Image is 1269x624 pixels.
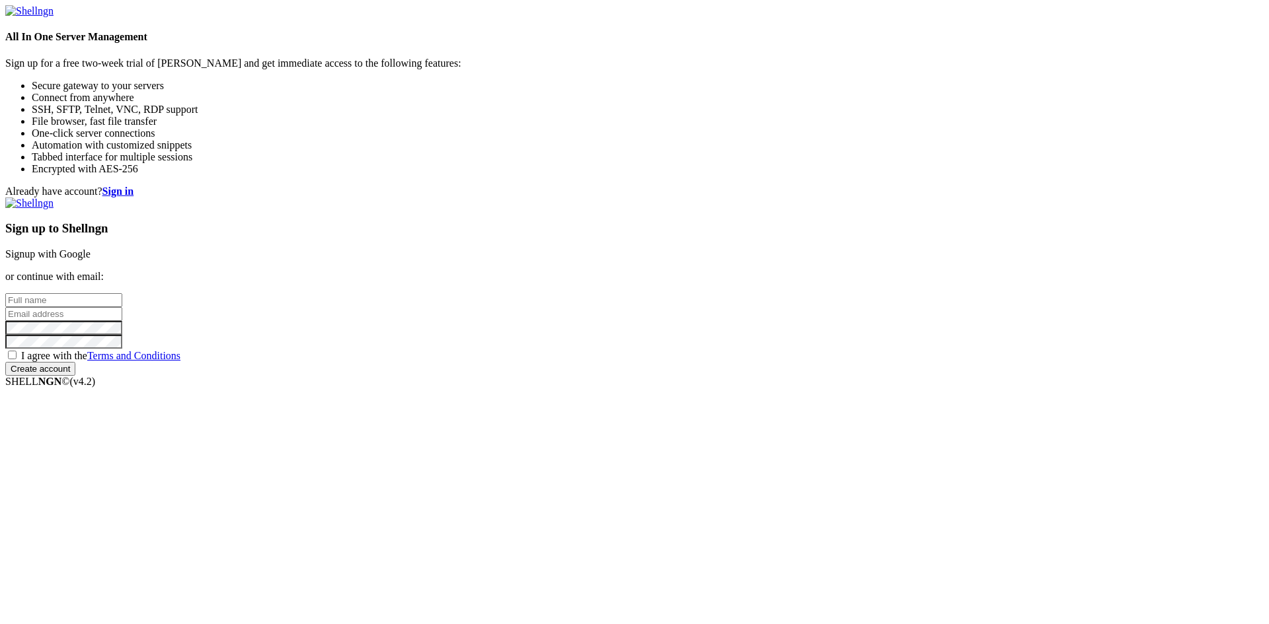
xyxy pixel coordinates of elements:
li: Tabbed interface for multiple sessions [32,151,1264,163]
p: or continue with email: [5,271,1264,283]
span: SHELL © [5,376,95,387]
li: Connect from anywhere [32,92,1264,104]
li: Automation with customized snippets [32,139,1264,151]
li: Secure gateway to your servers [32,80,1264,92]
input: Email address [5,307,122,321]
li: File browser, fast file transfer [32,116,1264,127]
a: Terms and Conditions [87,350,180,361]
h4: All In One Server Management [5,31,1264,43]
b: NGN [38,376,62,387]
div: Already have account? [5,186,1264,197]
a: Signup with Google [5,248,91,260]
img: Shellngn [5,5,54,17]
li: One-click server connections [32,127,1264,139]
input: I agree with theTerms and Conditions [8,351,17,359]
a: Sign in [102,186,134,197]
img: Shellngn [5,197,54,209]
li: Encrypted with AES-256 [32,163,1264,175]
span: 4.2.0 [70,376,96,387]
p: Sign up for a free two-week trial of [PERSON_NAME] and get immediate access to the following feat... [5,57,1264,69]
h3: Sign up to Shellngn [5,221,1264,236]
input: Create account [5,362,75,376]
li: SSH, SFTP, Telnet, VNC, RDP support [32,104,1264,116]
span: I agree with the [21,350,180,361]
input: Full name [5,293,122,307]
